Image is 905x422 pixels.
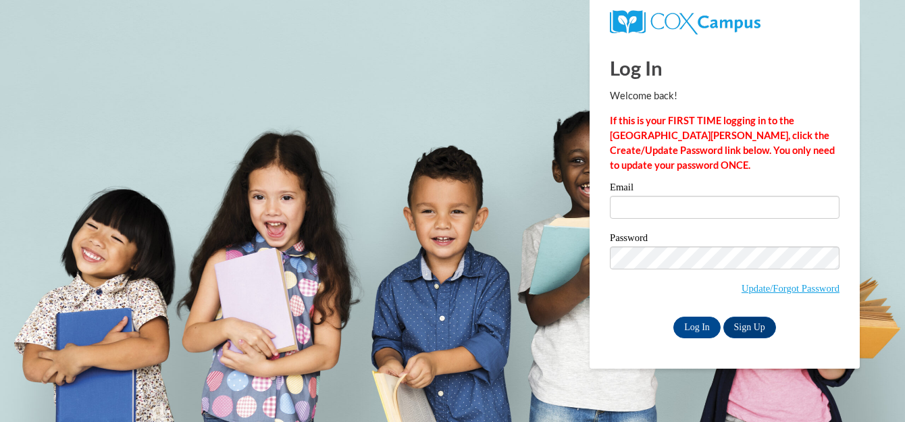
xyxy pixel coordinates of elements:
[610,16,760,27] a: COX Campus
[610,88,839,103] p: Welcome back!
[610,10,760,34] img: COX Campus
[610,115,835,171] strong: If this is your FIRST TIME logging in to the [GEOGRAPHIC_DATA][PERSON_NAME], click the Create/Upd...
[742,283,839,294] a: Update/Forgot Password
[610,233,839,246] label: Password
[723,317,776,338] a: Sign Up
[673,317,721,338] input: Log In
[610,54,839,82] h1: Log In
[610,182,839,196] label: Email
